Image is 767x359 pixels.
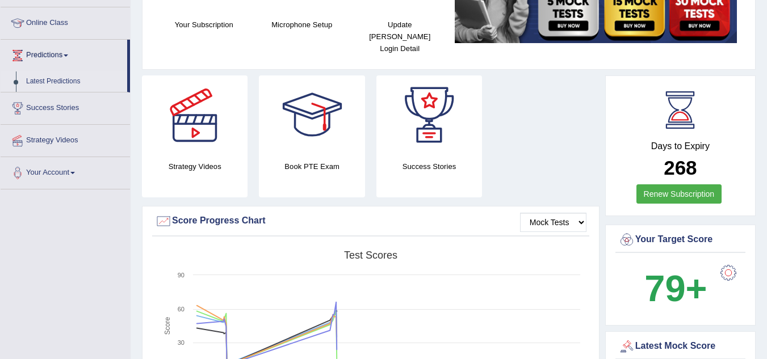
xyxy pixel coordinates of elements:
[664,157,697,179] b: 268
[259,161,364,172] h4: Book PTE Exam
[618,231,743,248] div: Your Target Score
[178,339,185,346] text: 30
[259,19,346,31] h4: Microphone Setup
[21,71,127,92] a: Latest Predictions
[357,19,443,54] h4: Update [PERSON_NAME] Login Detail
[344,250,397,261] tspan: Test scores
[376,161,482,172] h4: Success Stories
[1,157,130,185] a: Your Account
[164,317,171,335] tspan: Score
[155,213,586,230] div: Score Progress Chart
[178,272,185,278] text: 90
[636,184,722,204] a: Renew Subscription
[1,7,130,36] a: Online Class
[1,40,127,68] a: Predictions
[1,125,130,153] a: Strategy Videos
[644,268,707,309] b: 79+
[618,338,743,355] div: Latest Mock Score
[178,306,185,312] text: 60
[142,161,248,172] h4: Strategy Videos
[161,19,248,31] h4: Your Subscription
[1,92,130,121] a: Success Stories
[618,141,743,151] h4: Days to Expiry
